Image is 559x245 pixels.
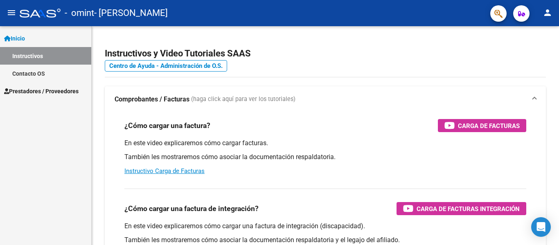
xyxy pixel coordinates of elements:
[94,4,168,22] span: - [PERSON_NAME]
[531,217,551,237] div: Open Intercom Messenger
[543,8,552,18] mat-icon: person
[124,153,526,162] p: También les mostraremos cómo asociar la documentación respaldatoria.
[7,8,16,18] mat-icon: menu
[105,46,546,61] h2: Instructivos y Video Tutoriales SAAS
[124,139,526,148] p: En este video explicaremos cómo cargar facturas.
[438,119,526,132] button: Carga de Facturas
[191,95,295,104] span: (haga click aquí para ver los tutoriales)
[124,222,526,231] p: En este video explicaremos cómo cargar una factura de integración (discapacidad).
[397,202,526,215] button: Carga de Facturas Integración
[124,236,526,245] p: También les mostraremos cómo asociar la documentación respaldatoria y el legajo del afiliado.
[4,87,79,96] span: Prestadores / Proveedores
[4,34,25,43] span: Inicio
[65,4,94,22] span: - omint
[115,95,189,104] strong: Comprobantes / Facturas
[417,204,520,214] span: Carga de Facturas Integración
[105,60,227,72] a: Centro de Ayuda - Administración de O.S.
[124,120,210,131] h3: ¿Cómo cargar una factura?
[458,121,520,131] span: Carga de Facturas
[124,167,205,175] a: Instructivo Carga de Facturas
[124,203,259,214] h3: ¿Cómo cargar una factura de integración?
[105,86,546,112] mat-expansion-panel-header: Comprobantes / Facturas (haga click aquí para ver los tutoriales)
